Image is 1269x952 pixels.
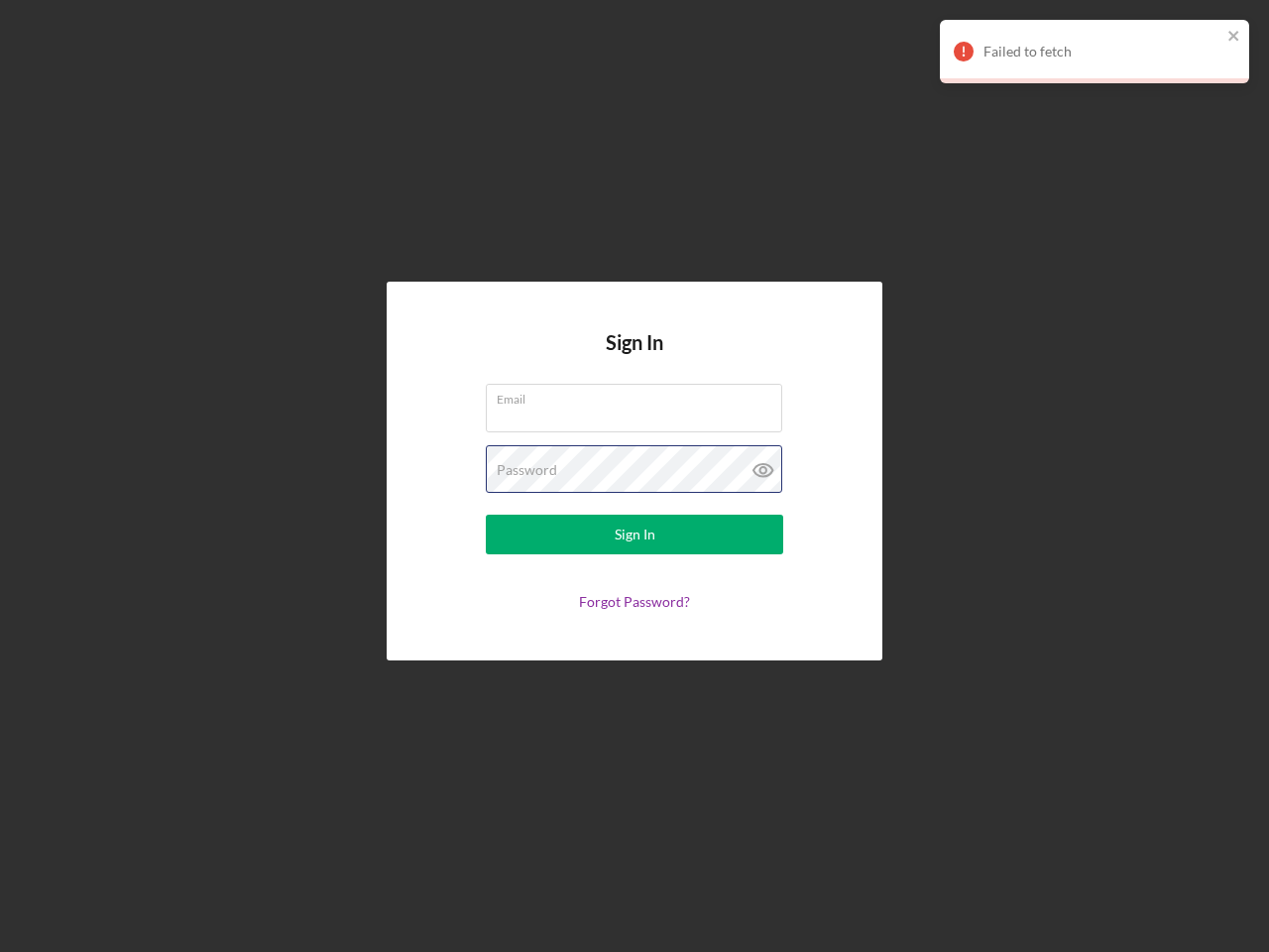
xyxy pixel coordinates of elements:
[579,593,690,610] a: Forgot Password?
[615,515,655,554] div: Sign In
[606,331,663,384] h4: Sign In
[1227,28,1241,47] button: close
[983,44,1221,59] div: Failed to fetch
[486,515,783,554] button: Sign In
[497,462,557,478] label: Password
[497,385,782,407] label: Email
